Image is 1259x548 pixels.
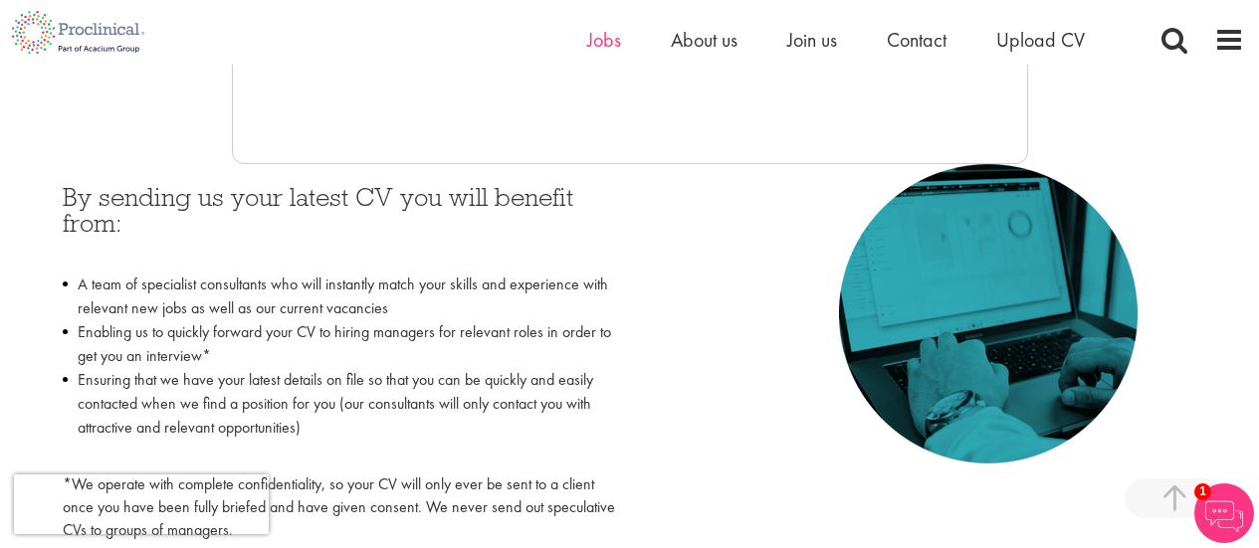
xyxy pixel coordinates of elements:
[63,473,615,542] p: *We operate with complete confidentiality, so your CV will only ever be sent to a client once you...
[63,273,615,320] li: A team of specialist consultants who will instantly match your skills and experience with relevan...
[63,368,615,463] li: Ensuring that we have your latest details on file so that you can be quickly and easily contacted...
[63,320,615,368] li: Enabling us to quickly forward your CV to hiring managers for relevant roles in order to get you ...
[887,27,946,53] a: Contact
[1194,483,1211,500] span: 1
[63,184,615,263] h3: By sending us your latest CV you will benefit from:
[787,27,837,53] a: Join us
[587,27,621,53] a: Jobs
[996,27,1085,53] a: Upload CV
[1194,483,1254,543] img: Chatbot
[14,474,269,534] iframe: reCAPTCHA
[671,27,737,53] a: About us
